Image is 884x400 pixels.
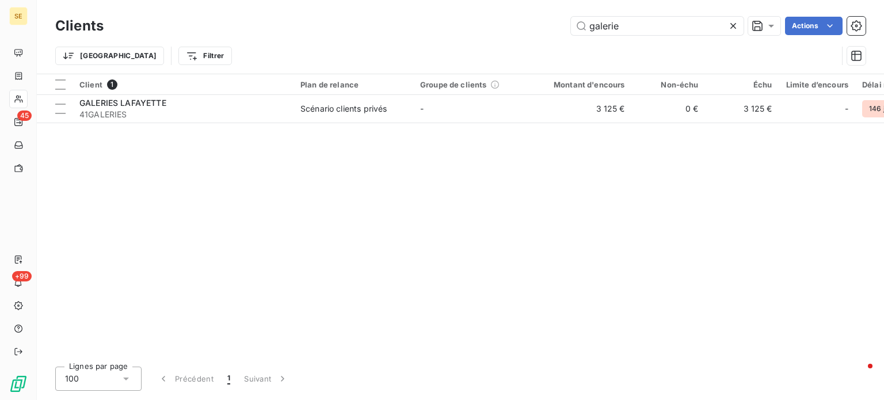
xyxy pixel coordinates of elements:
[845,361,872,388] iframe: Intercom live chat
[178,47,231,65] button: Filtrer
[533,95,632,123] td: 3 125 €
[79,98,166,108] span: GALERIES LAFAYETTE
[706,95,779,123] td: 3 125 €
[12,271,32,281] span: +99
[712,80,772,89] div: Échu
[151,367,220,391] button: Précédent
[785,17,843,35] button: Actions
[55,47,164,65] button: [GEOGRAPHIC_DATA]
[9,375,28,393] img: Logo LeanPay
[786,80,848,89] div: Limite d’encours
[420,104,424,113] span: -
[845,103,848,115] span: -
[79,80,102,89] span: Client
[65,373,79,384] span: 100
[55,16,104,36] h3: Clients
[571,17,744,35] input: Rechercher
[420,80,487,89] span: Groupe de clients
[639,80,699,89] div: Non-échu
[632,95,706,123] td: 0 €
[300,103,387,115] div: Scénario clients privés
[17,111,32,121] span: 45
[107,79,117,90] span: 1
[300,80,406,89] div: Plan de relance
[237,367,295,391] button: Suivant
[540,80,625,89] div: Montant d'encours
[220,367,237,391] button: 1
[79,109,287,120] span: 41GALERIES
[227,373,230,384] span: 1
[9,7,28,25] div: SE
